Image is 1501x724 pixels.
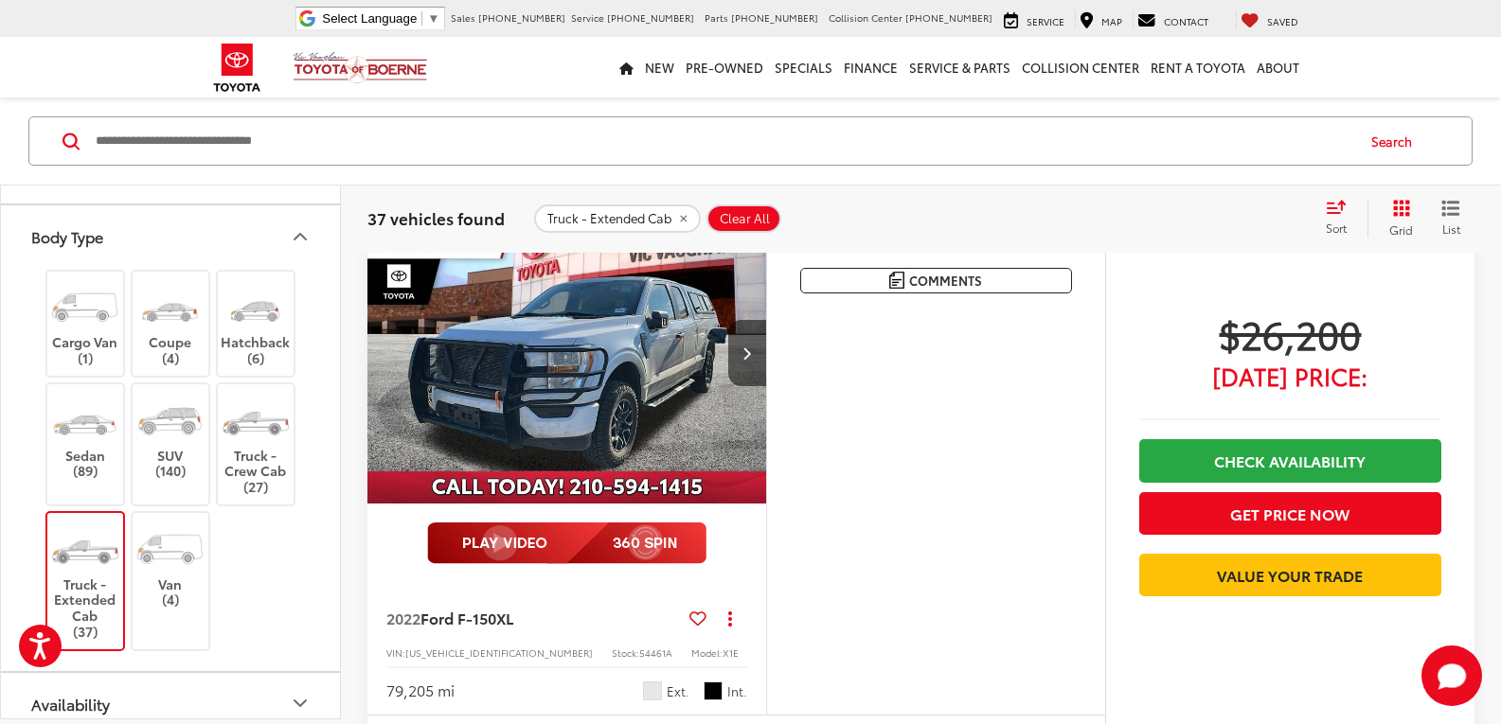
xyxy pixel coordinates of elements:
[704,681,723,700] span: Black
[1236,10,1303,29] a: My Saved Vehicles
[769,37,838,97] a: Specials
[905,10,992,25] span: [PHONE_NUMBER]
[829,10,902,25] span: Collision Center
[47,281,124,366] label: Cargo Van (1)
[1421,645,1482,706] button: Toggle Chat Window
[1139,366,1441,385] span: [DATE] Price:
[1,205,342,267] button: Body TypeBody Type
[607,10,694,25] span: [PHONE_NUMBER]
[133,394,209,479] label: SUV (140)
[1016,37,1145,97] a: Collision Center
[1133,10,1213,29] a: Contact
[1139,439,1441,482] a: Check Availability
[386,680,455,701] div: 79,205 mi
[1421,645,1482,706] svg: Start Chat
[1251,37,1305,97] a: About
[1316,199,1367,237] button: Select sort value
[94,118,1353,164] input: Search by Make, Model, or Keyword
[49,522,120,575] img: Truck - Extended Cab
[1101,14,1122,28] span: Map
[47,522,124,639] label: Truck - Extended Cab (37)
[451,10,475,25] span: Sales
[705,10,728,25] span: Parts
[218,281,295,366] label: Hatchback (6)
[405,645,593,660] span: [US_VEHICLE_IDENTIFICATION_NUMBER]
[1139,554,1441,596] a: Value Your Trade
[1139,492,1441,535] button: Get Price Now
[680,37,769,97] a: Pre-Owned
[31,227,103,245] div: Body Type
[1267,14,1298,28] span: Saved
[386,645,405,660] span: VIN:
[1075,10,1127,29] a: Map
[614,37,639,97] a: Home
[731,10,818,25] span: [PHONE_NUMBER]
[366,203,768,504] img: 2022 Ford F-150 XL
[728,320,766,386] button: Next image
[386,607,420,628] span: 2022
[889,272,904,288] img: Comments
[134,281,205,334] img: Coupe
[420,607,496,628] span: Ford F-150
[49,394,120,447] img: Sedan
[1389,221,1413,237] span: Grid
[639,37,680,97] a: New
[714,602,747,635] button: Actions
[1145,37,1251,97] a: Rent a Toyota
[1427,199,1474,237] button: List View
[1367,199,1427,237] button: Grid View
[218,394,295,495] label: Truck - Crew Cab (27)
[289,692,312,715] div: Availability
[534,203,701,232] button: remove Truck%20-%20Extended%20Cab
[31,694,110,712] div: Availability
[366,203,768,503] a: 2022 Ford F-150 XL2022 Ford F-150 XL2022 Ford F-150 XL2022 Ford F-150 XL
[133,522,209,608] label: Van (4)
[220,394,291,447] img: Truck - Crew Cab
[612,645,639,660] span: Stock:
[723,645,739,660] span: X1E
[1441,220,1460,236] span: List
[1027,14,1064,28] span: Service
[289,225,312,248] div: Body Type
[322,11,439,26] a: Select Language​
[1139,309,1441,357] span: $26,200
[903,37,1016,97] a: Service & Parts: Opens in a new tab
[838,37,903,97] a: Finance
[720,210,770,225] span: Clear All
[800,268,1072,293] button: Comments
[386,608,682,628] a: 2022Ford F-150XL
[639,645,672,660] span: 54461A
[134,394,205,447] img: SUV
[800,239,1072,253] h4: More Details
[706,203,781,232] button: Clear All
[421,11,422,26] span: ​
[643,681,662,700] span: Oxford White
[909,272,982,290] span: Comments
[1353,117,1439,165] button: Search
[202,37,273,98] img: Toyota
[571,10,604,25] span: Service
[133,281,209,366] label: Coupe (4)
[999,10,1069,29] a: Service
[367,205,505,228] span: 37 vehicles found
[667,682,689,700] span: Ext.
[691,645,723,660] span: Model:
[49,281,120,334] img: Cargo Van
[496,607,513,628] span: XL
[547,210,671,225] span: Truck - Extended Cab
[1164,14,1208,28] span: Contact
[478,10,565,25] span: [PHONE_NUMBER]
[427,522,706,564] img: full motion video
[47,394,124,479] label: Sedan (89)
[220,281,291,334] img: Hatchback
[427,11,439,26] span: ▼
[1326,220,1347,236] span: Sort
[322,11,417,26] span: Select Language
[366,203,768,503] div: 2022 Ford F-150 XL 0
[134,522,205,575] img: Van
[728,610,732,626] span: dropdown dots
[293,51,428,84] img: Vic Vaughan Toyota of Boerne
[727,682,747,700] span: Int.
